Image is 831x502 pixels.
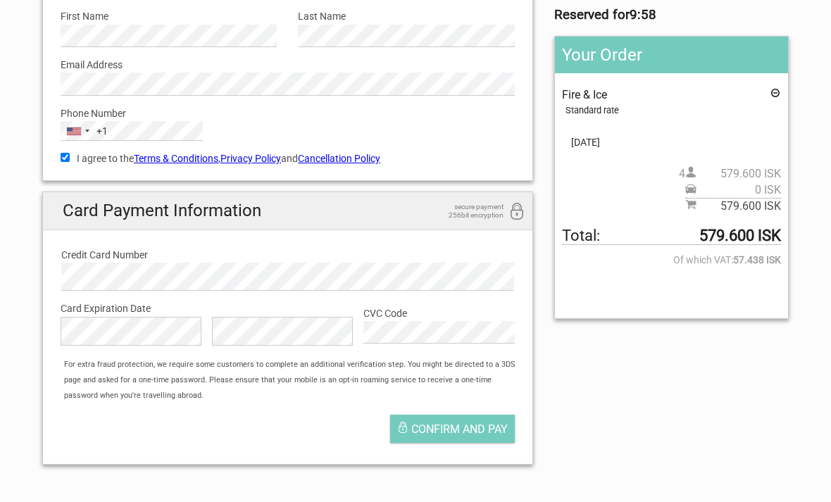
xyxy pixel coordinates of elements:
span: Subtotal [685,198,781,214]
label: Card Expiration Date [61,301,515,316]
h3: Reserved for [554,7,789,23]
div: For extra fraud protection, we require some customers to complete an additional verification step... [57,357,532,404]
h2: Your Order [555,37,788,73]
a: Privacy Policy [220,153,281,164]
span: Total to be paid [562,228,781,244]
span: Pickup price [685,182,781,198]
h2: Card Payment Information [43,192,532,230]
span: [DATE] [562,134,781,150]
label: CVC Code [363,306,515,321]
label: Credit Card Number [61,247,514,263]
span: 4 person(s) [679,166,781,182]
label: I agree to the , and [61,151,515,166]
label: Last Name [298,8,514,24]
label: First Name [61,8,277,24]
button: Open LiveChat chat widget [162,22,179,39]
div: +1 [96,123,108,139]
span: secure payment 256bit encryption [433,203,504,220]
span: Fire & Ice [562,88,607,101]
button: Selected country [61,122,108,140]
label: Email Address [61,57,515,73]
span: 0 ISK [696,182,781,198]
a: Terms & Conditions [134,153,218,164]
span: 579.600 ISK [696,199,781,214]
strong: 579.600 ISK [699,228,781,244]
div: Standard rate [566,103,781,118]
span: 579.600 ISK [696,166,781,182]
span: Confirm and pay [411,422,508,436]
i: 256bit encryption [508,203,525,222]
label: Phone Number [61,106,515,121]
a: Cancellation Policy [298,153,380,164]
span: Of which VAT: [562,252,781,268]
button: Confirm and pay [390,415,515,443]
strong: 57.438 ISK [733,252,781,268]
strong: 9:58 [630,7,656,23]
p: We're away right now. Please check back later! [20,25,159,36]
